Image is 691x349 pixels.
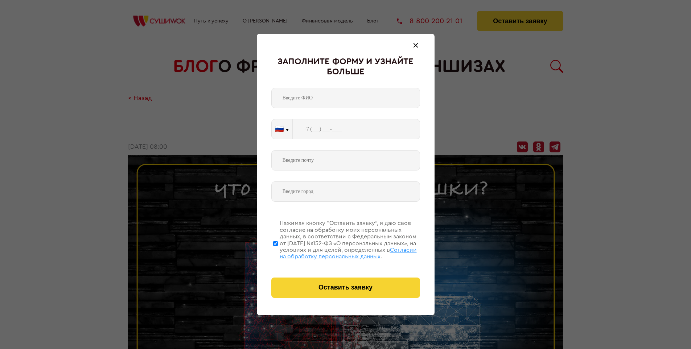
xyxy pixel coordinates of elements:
[271,57,420,77] div: Заполните форму и узнайте больше
[271,150,420,171] input: Введите почту
[271,181,420,202] input: Введите город
[271,88,420,108] input: Введите ФИО
[272,119,292,139] button: 🇷🇺
[280,247,417,259] span: Согласии на обработку персональных данных
[293,119,420,139] input: +7 (___) ___-____
[271,278,420,298] button: Оставить заявку
[280,220,420,260] div: Нажимая кнопку “Оставить заявку”, я даю свое согласие на обработку моих персональных данных, в со...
